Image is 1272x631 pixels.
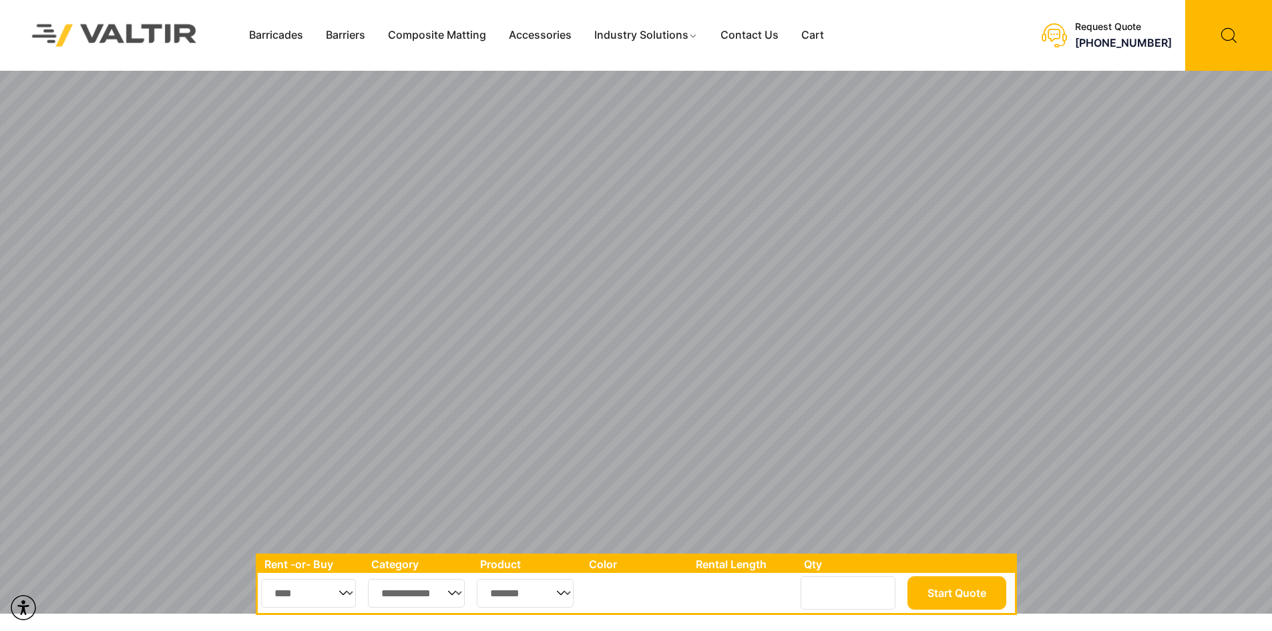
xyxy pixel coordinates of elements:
a: [PHONE_NUMBER] [1075,36,1172,49]
a: Barricades [238,25,314,45]
a: Industry Solutions [583,25,709,45]
a: Cart [790,25,835,45]
a: Barriers [314,25,377,45]
th: Rent -or- Buy [258,556,365,573]
th: Category [365,556,474,573]
th: Color [582,556,690,573]
th: Qty [797,556,903,573]
a: Contact Us [709,25,790,45]
th: Rental Length [689,556,797,573]
img: Valtir Rentals [15,7,214,63]
button: Start Quote [907,576,1006,610]
a: Composite Matting [377,25,497,45]
a: Accessories [497,25,583,45]
div: Request Quote [1075,21,1172,33]
th: Product [473,556,582,573]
